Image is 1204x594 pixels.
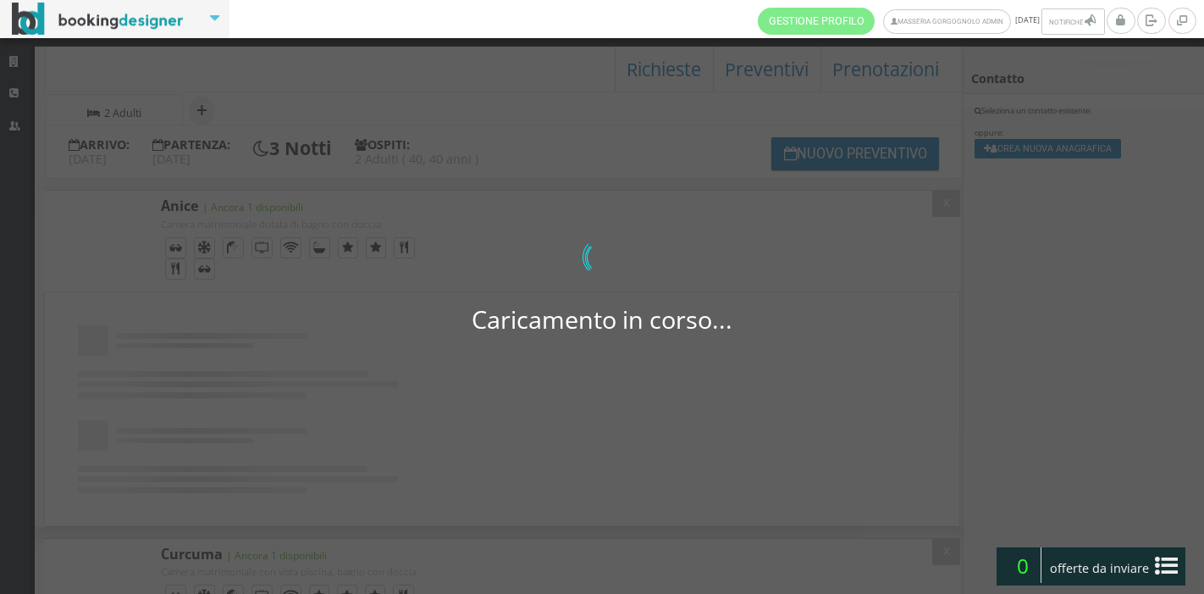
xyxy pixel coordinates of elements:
img: BookingDesigner.com [12,3,184,36]
span: [DATE] [758,8,1107,35]
a: Gestione Profilo [758,8,875,35]
span: 0 [1004,547,1041,583]
a: Masseria Gorgognolo Admin [883,9,1011,34]
button: Notifiche [1041,8,1104,35]
span: offerte da inviare [1045,555,1155,582]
